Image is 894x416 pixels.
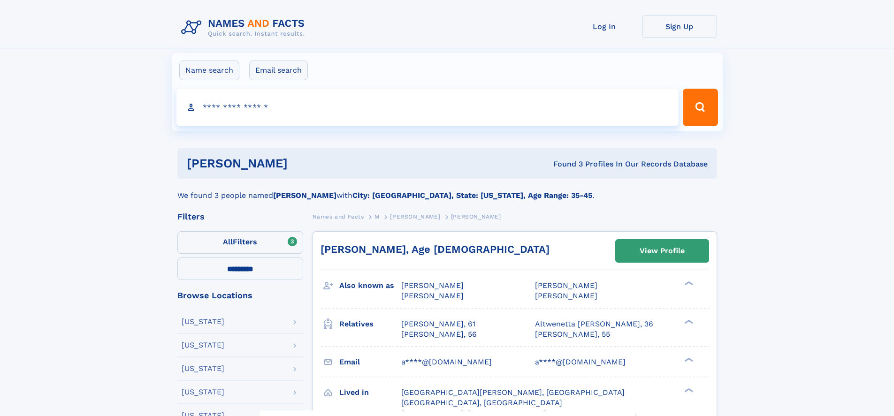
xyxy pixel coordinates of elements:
[249,61,308,80] label: Email search
[535,319,653,329] a: Altwenetta [PERSON_NAME], 36
[401,291,464,300] span: [PERSON_NAME]
[535,329,610,340] a: [PERSON_NAME], 55
[401,388,625,397] span: [GEOGRAPHIC_DATA][PERSON_NAME], [GEOGRAPHIC_DATA]
[273,191,336,200] b: [PERSON_NAME]
[642,15,717,38] a: Sign Up
[177,179,717,201] div: We found 3 people named with .
[176,89,679,126] input: search input
[374,213,380,220] span: M
[390,213,440,220] span: [PERSON_NAME]
[683,89,718,126] button: Search Button
[401,319,475,329] a: [PERSON_NAME], 61
[339,278,401,294] h3: Also known as
[177,231,303,254] label: Filters
[223,237,233,246] span: All
[682,318,694,325] div: ❯
[182,365,224,372] div: [US_STATE]
[177,15,313,40] img: Logo Names and Facts
[179,61,239,80] label: Name search
[182,318,224,325] div: [US_STATE]
[313,211,364,222] a: Names and Facts
[682,387,694,393] div: ❯
[352,191,592,200] b: City: [GEOGRAPHIC_DATA], State: [US_STATE], Age Range: 35-45
[640,240,685,262] div: View Profile
[682,280,694,287] div: ❯
[401,329,477,340] a: [PERSON_NAME], 56
[535,281,597,290] span: [PERSON_NAME]
[187,158,420,169] h1: [PERSON_NAME]
[535,291,597,300] span: [PERSON_NAME]
[339,385,401,401] h3: Lived in
[401,398,562,407] span: [GEOGRAPHIC_DATA], [GEOGRAPHIC_DATA]
[177,291,303,300] div: Browse Locations
[567,15,642,38] a: Log In
[321,243,550,255] a: [PERSON_NAME], Age [DEMOGRAPHIC_DATA]
[374,211,380,222] a: M
[339,316,401,332] h3: Relatives
[390,211,440,222] a: [PERSON_NAME]
[401,281,464,290] span: [PERSON_NAME]
[420,159,708,169] div: Found 3 Profiles In Our Records Database
[339,354,401,370] h3: Email
[182,341,224,349] div: [US_STATE]
[182,388,224,396] div: [US_STATE]
[682,356,694,363] div: ❯
[177,212,303,221] div: Filters
[616,240,709,262] a: View Profile
[451,213,501,220] span: [PERSON_NAME]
